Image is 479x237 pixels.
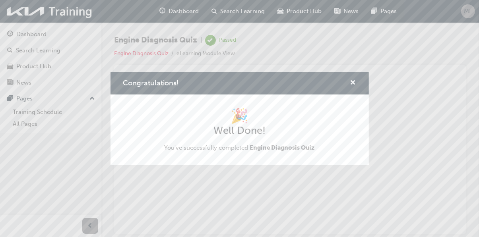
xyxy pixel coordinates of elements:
[350,78,356,88] button: cross-icon
[123,79,179,87] span: Congratulations!
[350,80,356,87] span: cross-icon
[165,124,315,137] h2: Well Done!
[165,143,315,152] span: You've successfully completed
[165,107,315,125] h1: 🎉
[111,72,369,165] div: Congratulations!
[250,144,315,151] span: Engine Diagnosis Quiz
[3,6,336,42] p: The content has ended. You may close this window.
